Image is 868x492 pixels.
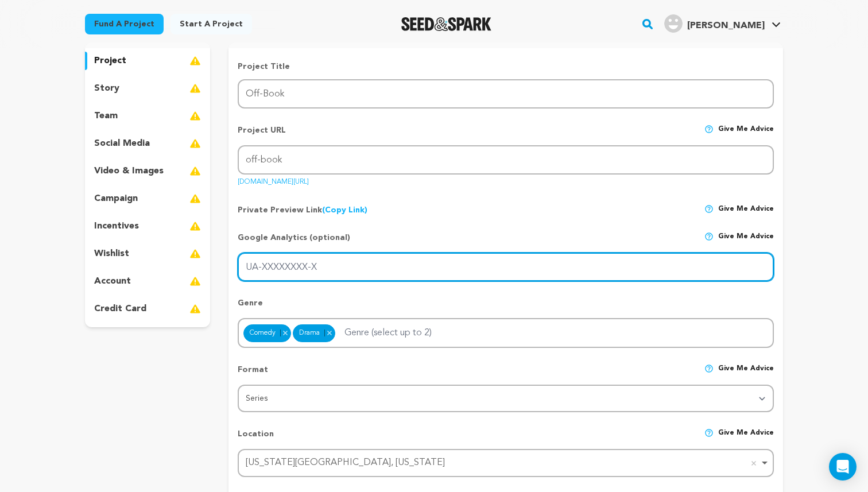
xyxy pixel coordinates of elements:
[94,137,150,150] p: social media
[718,204,774,216] span: Give me advice
[664,14,765,33] div: Andreas C.'s Profile
[94,302,146,316] p: credit card
[189,164,201,178] img: warning-full.svg
[85,79,210,98] button: story
[85,189,210,208] button: campaign
[662,12,783,36] span: Andreas C.'s Profile
[85,300,210,318] button: credit card
[829,453,857,481] div: Open Intercom Messenger
[704,125,714,134] img: help-circle.svg
[189,54,201,68] img: warning-full.svg
[94,164,164,178] p: video & images
[243,324,291,343] div: Comedy
[246,455,759,471] div: [US_STATE][GEOGRAPHIC_DATA], [US_STATE]
[238,232,350,253] p: Google Analytics (optional)
[189,302,201,316] img: warning-full.svg
[238,204,367,216] p: Private Preview Link
[189,192,201,206] img: warning-full.svg
[704,204,714,214] img: help-circle.svg
[238,61,774,72] p: Project Title
[85,162,210,180] button: video & images
[238,79,774,109] input: Project Name
[748,458,759,469] button: Remove item: New York City, New York
[85,217,210,235] button: incentives
[718,428,774,449] span: Give me advice
[718,232,774,253] span: Give me advice
[324,330,334,336] button: Remove item: 8
[238,364,268,385] p: Format
[189,247,201,261] img: warning-full.svg
[238,174,309,185] a: [DOMAIN_NAME][URL]
[238,428,274,449] p: Location
[94,109,118,123] p: team
[238,145,774,175] input: Project URL
[401,17,491,31] a: Seed&Spark Homepage
[338,321,456,340] input: Genre (select up to 2)
[94,247,129,261] p: wishlist
[664,14,683,33] img: user.png
[704,364,714,373] img: help-circle.svg
[704,428,714,437] img: help-circle.svg
[189,109,201,123] img: warning-full.svg
[94,54,126,68] p: project
[85,134,210,153] button: social media
[280,330,290,336] button: Remove item: 5
[662,12,783,33] a: Andreas C.'s Profile
[238,253,774,282] input: UA-XXXXXXXX-X
[85,14,164,34] a: Fund a project
[718,125,774,145] span: Give me advice
[687,21,765,30] span: [PERSON_NAME]
[85,107,210,125] button: team
[704,232,714,241] img: help-circle.svg
[401,17,491,31] img: Seed&Spark Logo Dark Mode
[170,14,252,34] a: Start a project
[94,192,138,206] p: campaign
[322,206,367,214] a: (Copy Link)
[94,274,131,288] p: account
[94,82,119,95] p: story
[238,125,286,145] p: Project URL
[238,297,774,318] p: Genre
[189,82,201,95] img: warning-full.svg
[189,219,201,233] img: warning-full.svg
[189,274,201,288] img: warning-full.svg
[189,137,201,150] img: warning-full.svg
[293,324,335,343] div: Drama
[718,364,774,385] span: Give me advice
[94,219,139,233] p: incentives
[85,272,210,290] button: account
[85,245,210,263] button: wishlist
[85,52,210,70] button: project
